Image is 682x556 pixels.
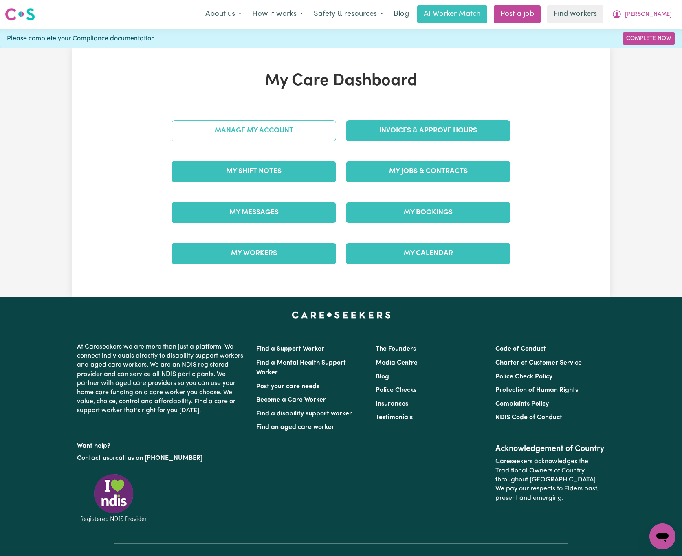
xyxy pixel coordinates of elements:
a: My Calendar [346,243,510,264]
a: Insurances [376,401,408,407]
a: Find an aged care worker [256,424,334,431]
a: Post a job [494,5,541,23]
p: At Careseekers we are more than just a platform. We connect individuals directly to disability su... [77,339,246,419]
a: Blog [389,5,414,23]
button: About us [200,6,247,23]
a: My Workers [172,243,336,264]
a: Manage My Account [172,120,336,141]
a: Find workers [547,5,603,23]
a: Police Checks [376,387,416,393]
p: or [77,451,246,466]
a: Post your care needs [256,383,319,390]
a: NDIS Code of Conduct [495,414,562,421]
iframe: Button to launch messaging window [649,523,675,549]
span: Please complete your Compliance documentation. [7,34,156,44]
a: Testimonials [376,414,413,421]
a: Careseekers home page [292,312,391,318]
img: Registered NDIS provider [77,472,150,523]
a: Invoices & Approve Hours [346,120,510,141]
a: AI Worker Match [417,5,487,23]
a: Blog [376,374,389,380]
button: How it works [247,6,308,23]
span: [PERSON_NAME] [625,10,672,19]
a: Protection of Human Rights [495,387,578,393]
a: Contact us [77,455,109,462]
a: Code of Conduct [495,346,546,352]
p: Careseekers acknowledges the Traditional Owners of Country throughout [GEOGRAPHIC_DATA]. We pay o... [495,454,605,506]
img: Careseekers logo [5,7,35,22]
button: Safety & resources [308,6,389,23]
a: Find a Support Worker [256,346,324,352]
a: Police Check Policy [495,374,552,380]
h1: My Care Dashboard [167,71,515,91]
a: call us on [PHONE_NUMBER] [115,455,202,462]
a: Become a Care Worker [256,397,326,403]
a: My Shift Notes [172,161,336,182]
a: Charter of Customer Service [495,360,582,366]
a: My Bookings [346,202,510,223]
a: Find a Mental Health Support Worker [256,360,346,376]
a: My Jobs & Contracts [346,161,510,182]
a: Complete Now [623,32,675,45]
button: My Account [607,6,677,23]
h2: Acknowledgement of Country [495,444,605,454]
p: Want help? [77,438,246,451]
a: The Founders [376,346,416,352]
a: Careseekers logo [5,5,35,24]
a: Complaints Policy [495,401,549,407]
a: Media Centre [376,360,418,366]
a: My Messages [172,202,336,223]
a: Find a disability support worker [256,411,352,417]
